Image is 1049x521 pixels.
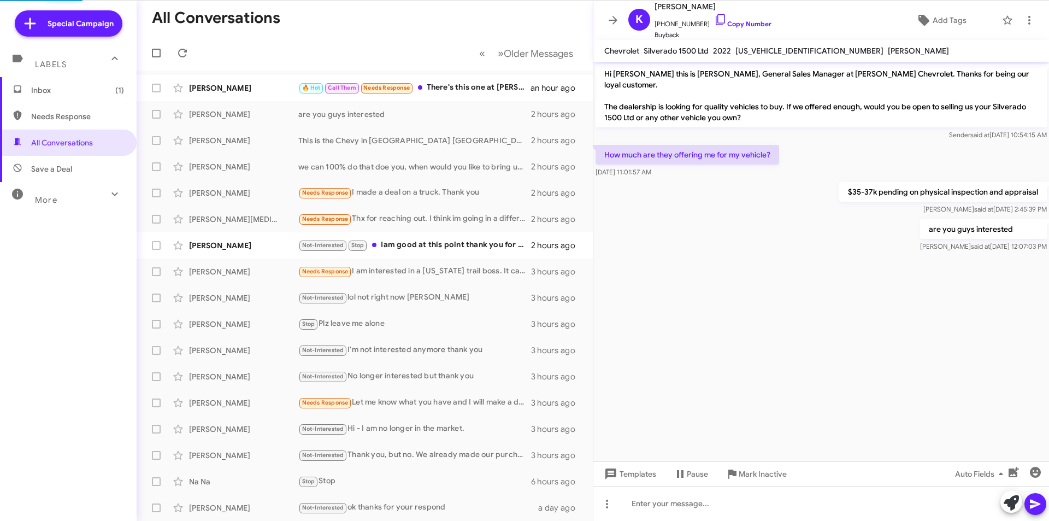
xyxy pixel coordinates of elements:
[665,464,717,484] button: Pause
[531,188,584,198] div: 2 hours ago
[531,319,584,330] div: 3 hours ago
[189,161,298,172] div: [PERSON_NAME]
[302,215,349,223] span: Needs Response
[31,137,93,148] span: All Conversations
[298,161,531,172] div: we can 100% do that doe you, when would you like to bring us that vehicle and check out our curre...
[189,109,298,120] div: [PERSON_NAME]
[189,188,298,198] div: [PERSON_NAME]
[531,371,584,382] div: 3 hours ago
[735,46,883,56] span: [US_VEHICLE_IDENTIFICATION_NUMBER]
[189,135,298,146] div: [PERSON_NAME]
[531,83,584,93] div: an hour ago
[531,161,584,172] div: 2 hours ago
[473,42,580,65] nav: Page navigation example
[498,46,504,60] span: »
[298,449,531,461] div: Thank you, but no. We already made our purchase.
[923,205,1047,213] span: [PERSON_NAME] [DATE] 2:45:39 PM
[189,397,298,408] div: [PERSON_NAME]
[531,292,584,303] div: 3 hours ago
[596,145,779,165] p: How much are they offering me for my vehicle?
[531,135,584,146] div: 2 hours ago
[538,502,584,513] div: a day ago
[302,84,321,91] span: 🔥 Hot
[717,464,795,484] button: Mark Inactive
[298,109,531,120] div: are you guys interested
[635,11,643,28] span: K
[955,464,1007,484] span: Auto Fields
[531,424,584,435] div: 3 hours ago
[970,131,989,139] span: said at
[189,240,298,251] div: [PERSON_NAME]
[189,83,298,93] div: [PERSON_NAME]
[531,214,584,225] div: 2 hours ago
[302,268,349,275] span: Needs Response
[596,64,1047,127] p: Hi [PERSON_NAME] this is [PERSON_NAME], General Sales Manager at [PERSON_NAME] Chevrolet. Thanks ...
[946,464,1016,484] button: Auto Fields
[298,81,531,94] div: There's this one at [PERSON_NAME] denville right now with 120k miles and they say they can't get ...
[298,370,531,383] div: No longer interested but thank you
[302,347,344,354] span: Not-Interested
[531,345,584,356] div: 3 hours ago
[298,501,538,514] div: ok thanks for your respond
[189,476,298,487] div: Na Na
[479,46,485,60] span: «
[949,131,1047,139] span: Sender [DATE] 10:54:15 AM
[31,111,124,122] span: Needs Response
[920,242,1047,250] span: [PERSON_NAME] [DATE] 12:07:03 PM
[531,476,584,487] div: 6 hours ago
[302,189,349,196] span: Needs Response
[531,240,584,251] div: 2 hours ago
[298,291,531,304] div: lol not right now [PERSON_NAME]
[189,345,298,356] div: [PERSON_NAME]
[298,344,531,356] div: I'm not interested anymore thank you
[189,292,298,303] div: [PERSON_NAME]
[604,46,639,56] span: Chevrolet
[920,219,1047,239] p: are you guys interested
[302,399,349,406] span: Needs Response
[298,135,531,146] div: This is the Chevy in [GEOGRAPHIC_DATA] [GEOGRAPHIC_DATA] [PERSON_NAME] Chevrolet
[189,502,298,513] div: [PERSON_NAME]
[31,163,72,174] span: Save a Deal
[491,42,580,65] button: Next
[298,318,531,330] div: Plz leave me alone
[35,60,67,69] span: Labels
[298,396,531,409] div: Let me know what you have and I will make a deal over the phone
[644,46,709,56] span: Silverado 1500 Ltd
[302,294,344,301] span: Not-Interested
[15,10,122,37] a: Special Campaign
[328,84,356,91] span: Call Them
[839,182,1047,202] p: $35-37k pending on physical inspection and appraisal
[302,373,344,380] span: Not-Interested
[885,10,997,30] button: Add Tags
[298,213,531,225] div: Thx for reaching out. I think im going in a different direction. I test drove the ZR2, and it fel...
[687,464,708,484] span: Pause
[298,186,531,199] div: I made a deal on a truck. Thank you
[189,319,298,330] div: [PERSON_NAME]
[302,242,344,249] span: Not-Interested
[531,397,584,408] div: 3 hours ago
[302,478,315,485] span: Stop
[593,464,665,484] button: Templates
[152,9,280,27] h1: All Conversations
[739,464,787,484] span: Mark Inactive
[35,195,57,205] span: More
[298,239,531,251] div: Iam good at this point thank you for your reply
[351,242,364,249] span: Stop
[302,452,344,459] span: Not-Interested
[531,450,584,461] div: 3 hours ago
[531,109,584,120] div: 2 hours ago
[298,265,531,278] div: I am interested in a [US_STATE] trail boss. It can be a 24-26. Not sure if I want to lease or buy...
[115,85,124,96] span: (1)
[596,168,651,176] span: [DATE] 11:01:57 AM
[888,46,949,56] span: [PERSON_NAME]
[655,13,771,30] span: [PHONE_NUMBER]
[302,320,315,327] span: Stop
[189,214,298,225] div: [PERSON_NAME][MEDICAL_DATA]
[189,424,298,435] div: [PERSON_NAME]
[971,242,990,250] span: said at
[189,371,298,382] div: [PERSON_NAME]
[531,266,584,277] div: 3 hours ago
[713,46,731,56] span: 2022
[602,464,656,484] span: Templates
[974,205,993,213] span: said at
